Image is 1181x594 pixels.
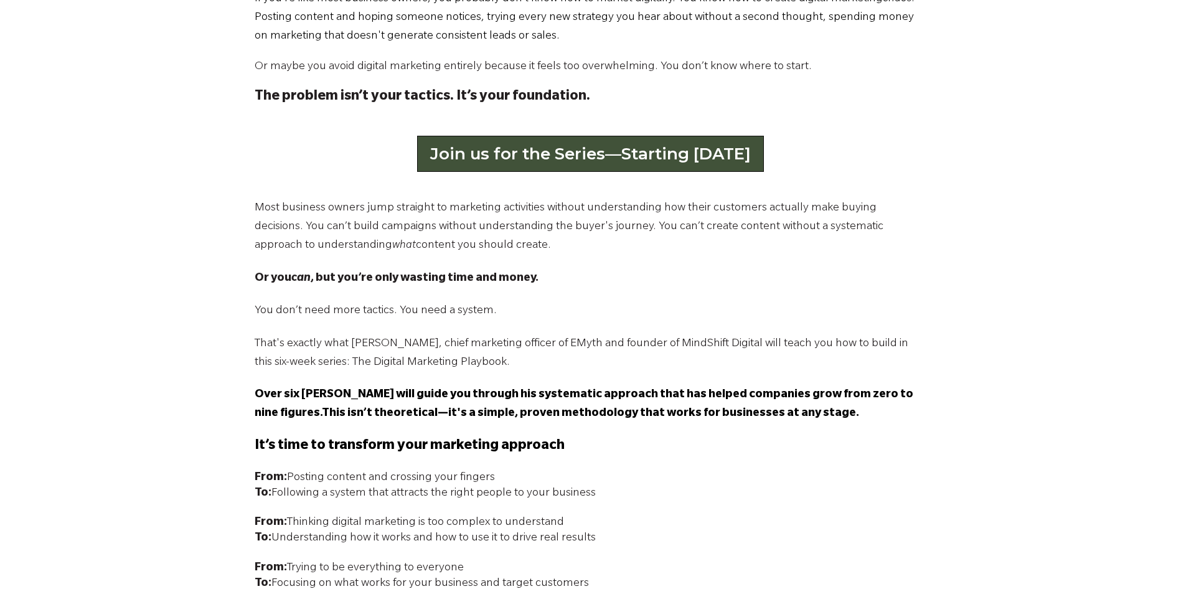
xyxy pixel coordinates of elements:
[255,389,913,420] span: Over six [PERSON_NAME] will guide you through his systematic approach that has helped companies g...
[255,61,812,73] span: Or maybe you avoid digital marketing entirely because it feels too overwhelming. You don’t know w...
[322,408,859,420] span: This isn’t theoretical—it's a simple, proven methodology that works for businesses at any stage.
[291,273,311,285] em: can
[392,240,416,252] em: what
[255,90,590,105] strong: The problem isn’t your tactics. It’s your foundation.
[255,488,271,500] strong: To:
[255,532,271,545] strong: To:
[255,578,271,590] strong: To:
[255,562,464,575] span: Trying to be everything to everyone
[255,472,287,484] strong: From:
[311,273,539,285] strong: , but you’re only wasting time and money.
[417,136,764,172] a: Join us for the Series—Starting [DATE]
[255,578,589,590] span: Focusing on what works for your business and target customers
[255,199,927,255] p: Most business owners jump straight to marketing activities without understanding how their custom...
[255,302,927,321] p: You don’t need more tactics. You need a system.
[255,532,596,545] span: Understanding how it works and how to use it to drive real results
[255,517,564,529] span: Thinking digital marketing is too complex to understand
[255,273,291,285] strong: Or you
[255,472,495,484] span: Posting content and crossing your fingers
[1119,534,1181,594] iframe: Chat Widget
[255,439,565,454] span: It’s time to transform your marketing approach
[255,335,927,372] p: That's exactly what [PERSON_NAME], chief marketing officer of EMyth and founder of MindShift Digi...
[255,517,287,529] strong: From:
[255,562,287,575] strong: From:
[255,488,596,500] span: Following a system that attracts the right people to your business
